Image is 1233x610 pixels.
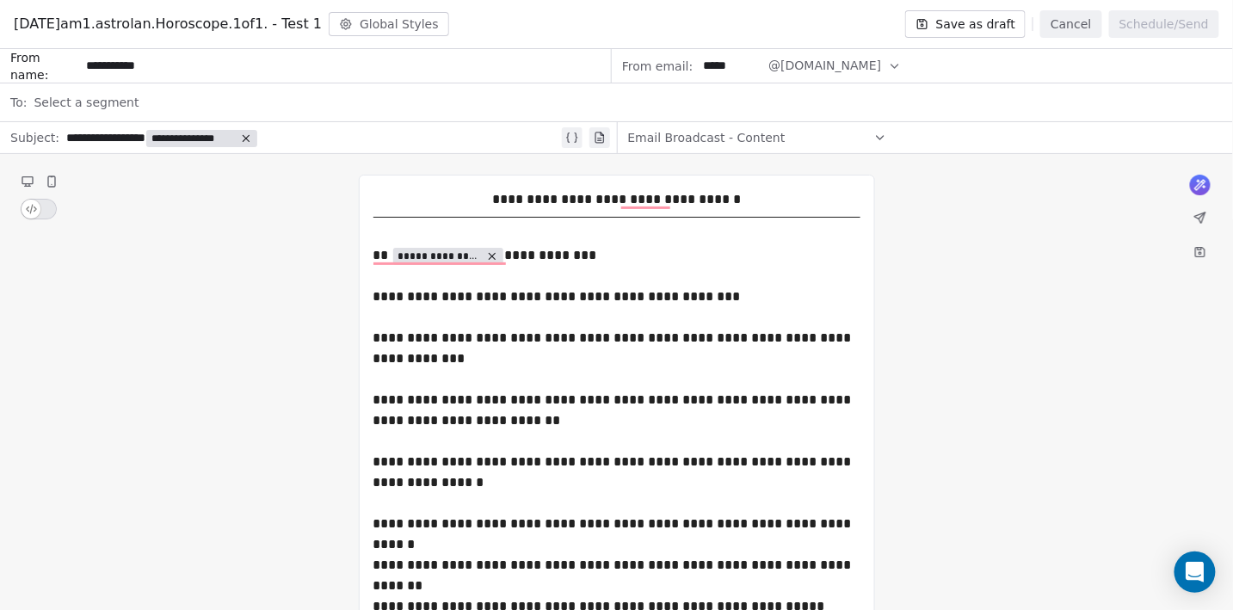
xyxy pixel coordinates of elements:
[1109,10,1219,38] button: Schedule/Send
[628,129,786,146] span: Email Broadcast - Content
[34,94,139,111] span: Select a segment
[622,58,693,75] span: From email:
[1174,551,1216,593] div: Open Intercom Messenger
[14,14,322,34] span: [DATE]am1.astrolan.Horoscope.1of1. - Test 1
[1040,10,1101,38] button: Cancel
[10,94,27,111] span: To:
[905,10,1026,38] button: Save as draft
[329,12,449,36] button: Global Styles
[10,129,59,151] span: Subject:
[10,49,79,83] span: From name:
[768,57,881,75] span: @[DOMAIN_NAME]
